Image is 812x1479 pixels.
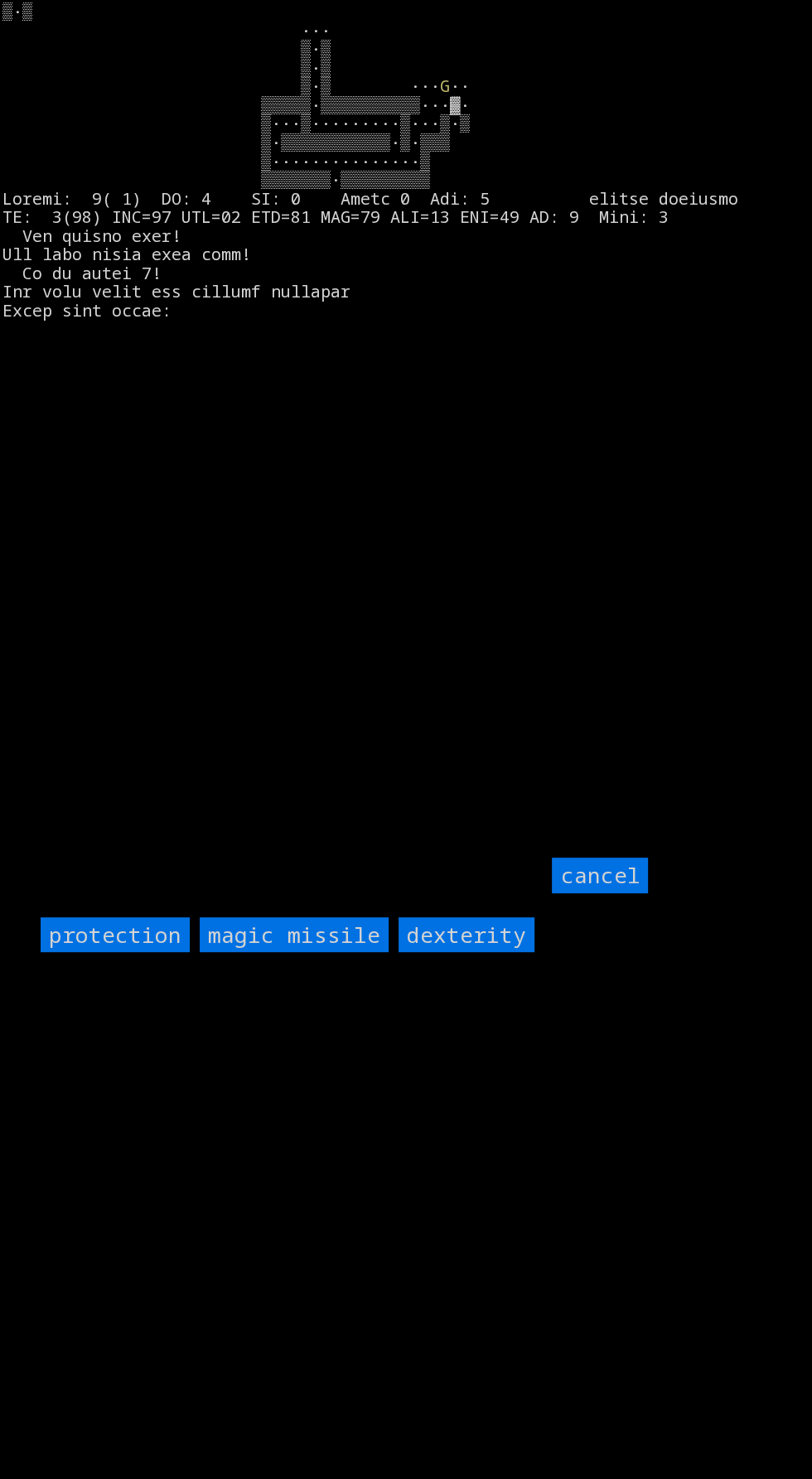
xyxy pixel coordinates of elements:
input: protection [41,917,190,953]
input: cancel [552,858,648,893]
font: G [440,75,450,97]
input: dexterity [399,917,534,953]
larn: ▒·▒ ··· ▒·▒ ▒·▒ ▒·▒ ··· ·· ▒▒▒▒▒·▒▒▒▒▒▒▒▒▒▒···▓· ▒···▒·········▒···▒·▒ ▒·▒▒▒▒▒▒▒▒▒▒▒·▒·▒▒▒ ▒·····... [2,2,798,447]
input: magic missile [200,917,389,953]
